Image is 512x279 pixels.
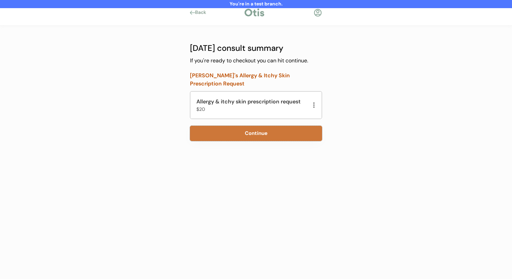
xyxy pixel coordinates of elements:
button: Continue [190,126,322,141]
div: [DATE] consult summary [190,42,322,54]
div: $20 [196,106,264,113]
div: Allergy & itchy skin prescription request [196,98,301,106]
div: [PERSON_NAME]'s Allergy & Itchy Skin Prescription Request [190,68,322,91]
div: Back [195,9,210,16]
div: If you're ready to checkout you can hit continue. [190,57,308,64]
